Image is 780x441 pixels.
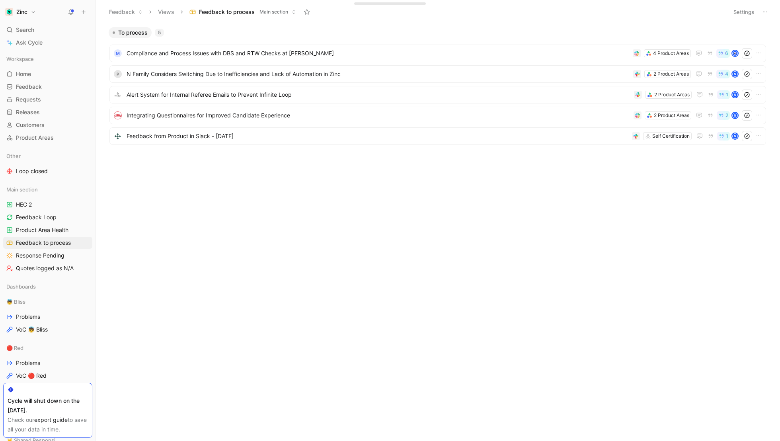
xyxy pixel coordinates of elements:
span: Response Pending [16,252,64,260]
button: To process [109,27,152,38]
span: Feedback to process [16,239,71,247]
a: Feedback [3,81,92,93]
a: Response Pending [3,250,92,261]
span: Workspace [6,55,34,63]
span: Main section [259,8,288,16]
div: M [114,49,122,57]
span: HEC 2 [16,201,32,209]
a: Feedback to process [3,237,92,249]
span: Alert System for Internal Referee Emails to Prevent Infinite Loop [127,90,631,100]
span: Releases [16,108,40,116]
a: Requests [3,94,92,105]
a: export guide [34,416,68,423]
div: 👼 BlissProblemsVoC 👼 Bliss [3,296,92,336]
div: 2 Product Areas [654,91,690,99]
div: Dashboards [3,281,92,293]
div: 👼 Bliss [3,296,92,308]
div: 2 Product Areas [653,70,689,78]
span: 1 [726,92,728,97]
a: Problems [3,357,92,369]
span: VoC 🔴 Red [16,372,47,380]
div: Other [3,150,92,162]
h1: Zinc [16,8,27,16]
div: N [732,92,738,98]
span: N Family Considers Switching Due to Inefficiencies and Lack of Automation in Zinc [127,69,630,79]
a: PN Family Considers Switching Due to Inefficiencies and Lack of Automation in Zinc2 Product Areas4N [109,65,766,83]
a: MCompliance and Process Issues with DBS and RTW Checks at [PERSON_NAME]4 Product Areas6avatar [109,45,766,62]
span: 2 [725,113,728,118]
span: Dashboards [6,283,36,291]
div: Dashboards [3,281,92,295]
button: Feedback to processMain section [186,6,300,18]
span: Problems [16,313,40,321]
a: logoFeedback from Product in Slack - [DATE]Self Certification1N [109,127,766,145]
a: Ask Cycle [3,37,92,49]
span: To process [118,29,148,37]
button: 1 [717,132,730,140]
div: To process5 [105,27,770,148]
button: Feedback [105,6,146,18]
button: Views [154,6,178,18]
div: N [732,133,738,139]
div: Main section [3,183,92,195]
a: HEC 2 [3,199,92,211]
span: Feedback [16,83,42,91]
span: Main section [6,185,38,193]
span: Search [16,25,34,35]
span: 1 [726,134,728,139]
button: 2 [717,111,730,120]
div: N [732,71,738,77]
span: Quotes logged as N/A [16,264,74,272]
span: Integrating Questionnaires for Improved Candidate Experience [127,111,630,120]
span: Requests [16,96,41,103]
a: logoAlert System for Internal Referee Emails to Prevent Infinite Loop2 Product Areas1N [109,86,766,103]
span: Feedback to process [199,8,255,16]
a: Releases [3,106,92,118]
span: 🔴 Red [6,344,23,352]
div: OtherLoop closed [3,150,92,177]
a: VoC 👼 Bliss [3,324,92,336]
span: Customers [16,121,45,129]
div: 🔴 Red [3,342,92,354]
span: 👼 Bliss [6,298,25,306]
div: Self Certification [652,132,690,140]
span: Home [16,70,31,78]
a: logoIntegrating Questionnaires for Improved Candidate Experience2 Product Areas2N [109,107,766,124]
img: logo [114,132,122,140]
div: P [114,70,122,78]
span: 4 [725,72,728,76]
span: 6 [725,51,728,56]
img: logo [114,91,122,99]
button: 4 [716,70,730,78]
span: Feedback from Product in Slack - [DATE] [127,131,629,141]
button: 1 [717,90,730,99]
div: 5 [155,29,164,37]
a: Product Area Health [3,224,92,236]
span: Product Areas [16,134,54,142]
button: ZincZinc [3,6,38,18]
img: Zinc [5,8,13,16]
span: Problems [16,359,40,367]
a: Home [3,68,92,80]
a: VoC 🔴 Red [3,370,92,382]
a: Loop closed [3,165,92,177]
div: Workspace [3,53,92,65]
button: 6 [716,49,730,58]
span: VoC 👼 Bliss [16,326,48,334]
span: Ask Cycle [16,38,43,47]
a: Problems [3,311,92,323]
div: 4 Product Areas [653,49,689,57]
a: Product Areas [3,132,92,144]
span: Feedback Loop [16,213,57,221]
span: Compliance and Process Issues with DBS and RTW Checks at [PERSON_NAME] [127,49,630,58]
img: logo [114,111,122,119]
div: 🔴 RedProblemsVoC 🔴 Red [3,342,92,382]
a: Quotes logged as N/A [3,262,92,274]
div: Cycle will shut down on the [DATE]. [8,396,88,415]
span: Other [6,152,21,160]
div: 2 Product Areas [654,111,689,119]
span: Product Area Health [16,226,68,234]
div: Search [3,24,92,36]
div: Main sectionHEC 2Feedback LoopProduct Area HealthFeedback to processResponse PendingQuotes logged... [3,183,92,274]
a: Customers [3,119,92,131]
